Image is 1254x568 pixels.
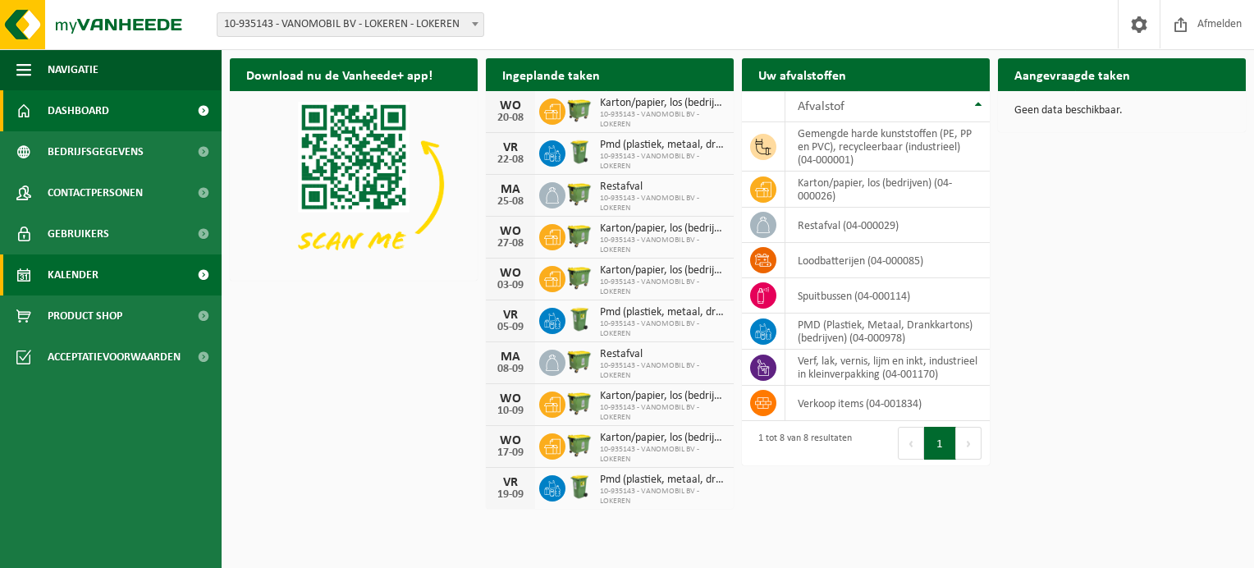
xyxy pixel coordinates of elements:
[486,58,616,90] h2: Ingeplande taken
[785,172,990,208] td: karton/papier, los (bedrijven) (04-000026)
[494,225,527,238] div: WO
[600,306,725,319] span: Pmd (plastiek, metaal, drankkartons) (bedrijven)
[565,431,593,459] img: WB-1100-HPE-GN-50
[600,194,725,213] span: 10-935143 - VANOMOBIL BV - LOKEREN
[494,447,527,459] div: 17-09
[600,445,725,465] span: 10-935143 - VANOMOBIL BV - LOKEREN
[48,131,144,172] span: Bedrijfsgegevens
[600,222,725,236] span: Karton/papier, los (bedrijven)
[494,196,527,208] div: 25-08
[48,172,143,213] span: Contactpersonen
[494,476,527,489] div: VR
[494,392,527,405] div: WO
[217,13,483,36] span: 10-935143 - VANOMOBIL BV - LOKEREN - LOKEREN
[600,236,725,255] span: 10-935143 - VANOMOBIL BV - LOKEREN
[600,403,725,423] span: 10-935143 - VANOMOBIL BV - LOKEREN
[600,432,725,445] span: Karton/papier, los (bedrijven)
[565,389,593,417] img: WB-1100-HPE-GN-50
[494,364,527,375] div: 08-09
[494,350,527,364] div: MA
[785,350,990,386] td: verf, lak, vernis, lijm en inkt, industrieel in kleinverpakking (04-001170)
[494,309,527,322] div: VR
[48,254,98,295] span: Kalender
[494,489,527,501] div: 19-09
[600,390,725,403] span: Karton/papier, los (bedrijven)
[494,238,527,250] div: 27-08
[565,138,593,166] img: WB-0240-HPE-GN-50
[217,12,484,37] span: 10-935143 - VANOMOBIL BV - LOKEREN - LOKEREN
[798,100,844,113] span: Afvalstof
[600,110,725,130] span: 10-935143 - VANOMOBIL BV - LOKEREN
[48,49,98,90] span: Navigatie
[600,319,725,339] span: 10-935143 - VANOMOBIL BV - LOKEREN
[998,58,1146,90] h2: Aangevraagde taken
[924,427,956,460] button: 1
[494,434,527,447] div: WO
[785,122,990,172] td: gemengde harde kunststoffen (PE, PP en PVC), recycleerbaar (industrieel) (04-000001)
[742,58,863,90] h2: Uw afvalstoffen
[565,263,593,291] img: WB-1100-HPE-GN-50
[600,139,725,152] span: Pmd (plastiek, metaal, drankkartons) (bedrijven)
[785,314,990,350] td: PMD (Plastiek, Metaal, Drankkartons) (bedrijven) (04-000978)
[494,322,527,333] div: 05-09
[600,348,725,361] span: Restafval
[48,90,109,131] span: Dashboard
[600,264,725,277] span: Karton/papier, los (bedrijven)
[494,99,527,112] div: WO
[785,278,990,314] td: spuitbussen (04-000114)
[600,277,725,297] span: 10-935143 - VANOMOBIL BV - LOKEREN
[48,337,181,378] span: Acceptatievoorwaarden
[750,425,852,461] div: 1 tot 8 van 8 resultaten
[230,91,478,277] img: Download de VHEPlus App
[230,58,449,90] h2: Download nu de Vanheede+ app!
[494,154,527,166] div: 22-08
[565,222,593,250] img: WB-1100-HPE-GN-50
[494,405,527,417] div: 10-09
[494,280,527,291] div: 03-09
[565,347,593,375] img: WB-1100-HPE-GN-50
[600,152,725,172] span: 10-935143 - VANOMOBIL BV - LOKEREN
[600,361,725,381] span: 10-935143 - VANOMOBIL BV - LOKEREN
[785,208,990,243] td: restafval (04-000029)
[565,96,593,124] img: WB-1100-HPE-GN-50
[494,267,527,280] div: WO
[898,427,924,460] button: Previous
[48,295,122,337] span: Product Shop
[600,474,725,487] span: Pmd (plastiek, metaal, drankkartons) (bedrijven)
[565,305,593,333] img: WB-0240-HPE-GN-50
[600,487,725,506] span: 10-935143 - VANOMOBIL BV - LOKEREN
[600,97,725,110] span: Karton/papier, los (bedrijven)
[494,112,527,124] div: 20-08
[48,213,109,254] span: Gebruikers
[785,243,990,278] td: loodbatterijen (04-000085)
[494,141,527,154] div: VR
[956,427,982,460] button: Next
[565,473,593,501] img: WB-0240-HPE-GN-50
[565,180,593,208] img: WB-1100-HPE-GN-50
[785,386,990,421] td: verkoop items (04-001834)
[494,183,527,196] div: MA
[1014,105,1229,117] p: Geen data beschikbaar.
[600,181,725,194] span: Restafval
